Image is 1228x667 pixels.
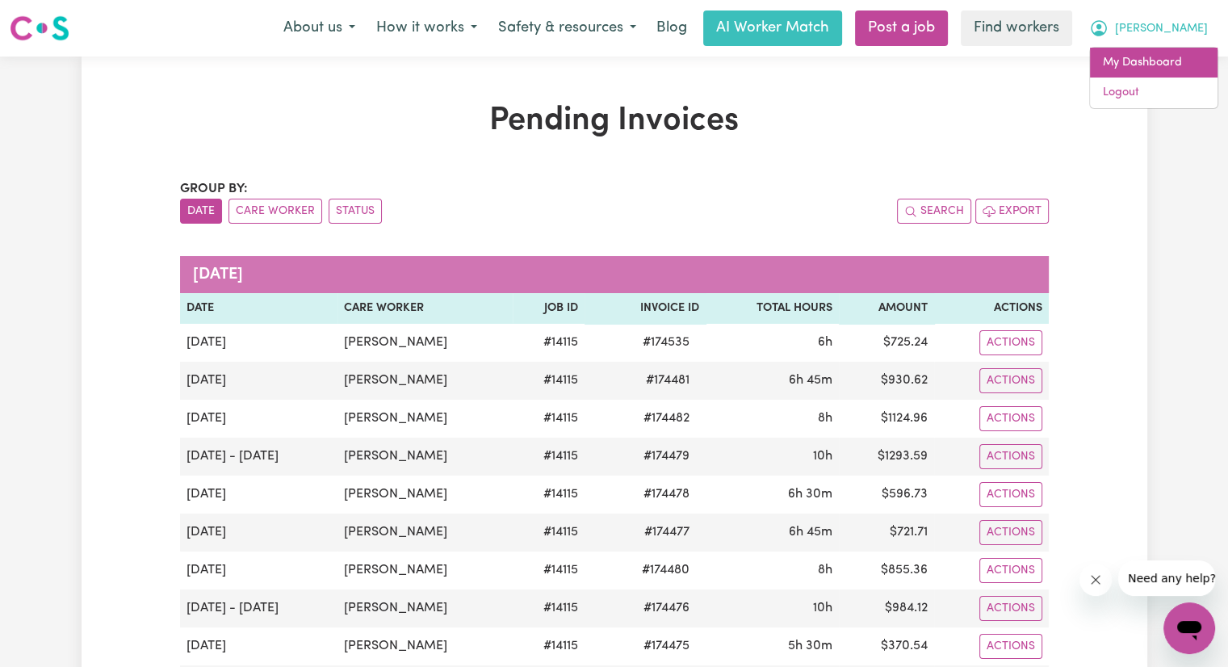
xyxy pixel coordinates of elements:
span: # 174478 [634,485,699,504]
td: [DATE] [180,362,338,400]
td: # 14115 [513,589,585,627]
td: $ 725.24 [839,324,934,362]
td: [PERSON_NAME] [337,514,513,552]
span: Need any help? [10,11,98,24]
button: Actions [979,482,1042,507]
iframe: Message from company [1118,560,1215,596]
button: sort invoices by paid status [329,199,382,224]
th: Job ID [513,293,585,324]
span: 10 hours [813,602,832,615]
span: # 174479 [634,447,699,466]
span: 6 hours [818,336,832,349]
button: How it works [366,11,488,45]
div: My Account [1089,47,1218,109]
td: [PERSON_NAME] [337,438,513,476]
span: # 174475 [634,636,699,656]
td: $ 984.12 [839,589,934,627]
th: Actions [934,293,1049,324]
td: $ 1293.59 [839,438,934,476]
td: [PERSON_NAME] [337,400,513,438]
td: [PERSON_NAME] [337,552,513,589]
button: sort invoices by care worker [228,199,322,224]
span: 8 hours [818,564,832,577]
iframe: Close message [1079,564,1112,596]
td: [DATE] [180,324,338,362]
button: Actions [979,368,1042,393]
button: Actions [979,330,1042,355]
td: [DATE] [180,514,338,552]
td: $ 855.36 [839,552,934,589]
span: # 174480 [632,560,699,580]
span: 5 hours 30 minutes [788,640,832,652]
td: # 14115 [513,514,585,552]
td: [PERSON_NAME] [337,362,513,400]
img: Careseekers logo [10,14,69,43]
button: Actions [979,634,1042,659]
iframe: Button to launch messaging window [1163,602,1215,654]
span: 6 hours 30 minutes [788,488,832,501]
td: $ 1124.96 [839,400,934,438]
button: Safety & resources [488,11,647,45]
td: [PERSON_NAME] [337,324,513,362]
span: # 174481 [636,371,699,390]
td: # 14115 [513,627,585,665]
span: 8 hours [818,412,832,425]
td: $ 930.62 [839,362,934,400]
td: # 14115 [513,400,585,438]
button: About us [273,11,366,45]
a: Post a job [855,10,948,46]
td: [DATE] [180,627,338,665]
button: Actions [979,406,1042,431]
td: # 14115 [513,552,585,589]
td: $ 596.73 [839,476,934,514]
span: 6 hours 45 minutes [789,526,832,539]
a: My Dashboard [1090,48,1218,78]
td: [PERSON_NAME] [337,476,513,514]
button: Actions [979,558,1042,583]
th: Date [180,293,338,324]
span: # 174476 [634,598,699,618]
a: AI Worker Match [703,10,842,46]
td: # 14115 [513,362,585,400]
td: $ 370.54 [839,627,934,665]
button: Export [975,199,1049,224]
th: Care Worker [337,293,513,324]
td: [PERSON_NAME] [337,627,513,665]
button: sort invoices by date [180,199,222,224]
th: Amount [839,293,934,324]
span: 6 hours 45 minutes [789,374,832,387]
h1: Pending Invoices [180,102,1049,141]
a: Blog [647,10,697,46]
td: [DATE] - [DATE] [180,589,338,627]
button: Actions [979,596,1042,621]
a: Logout [1090,78,1218,108]
span: 10 hours [813,450,832,463]
span: Group by: [180,182,248,195]
button: My Account [1079,11,1218,45]
span: [PERSON_NAME] [1115,20,1208,38]
th: Invoice ID [585,293,705,324]
a: Find workers [961,10,1072,46]
a: Careseekers logo [10,10,69,47]
td: [PERSON_NAME] [337,589,513,627]
td: # 14115 [513,324,585,362]
td: $ 721.71 [839,514,934,552]
td: [DATE] [180,552,338,589]
button: Search [897,199,971,224]
span: # 174535 [633,333,699,352]
td: # 14115 [513,438,585,476]
th: Total Hours [706,293,840,324]
span: # 174477 [635,522,699,542]
button: Actions [979,520,1042,545]
td: [DATE] [180,476,338,514]
caption: [DATE] [180,256,1049,293]
td: [DATE] - [DATE] [180,438,338,476]
button: Actions [979,444,1042,469]
span: # 174482 [634,409,699,428]
td: [DATE] [180,400,338,438]
td: # 14115 [513,476,585,514]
